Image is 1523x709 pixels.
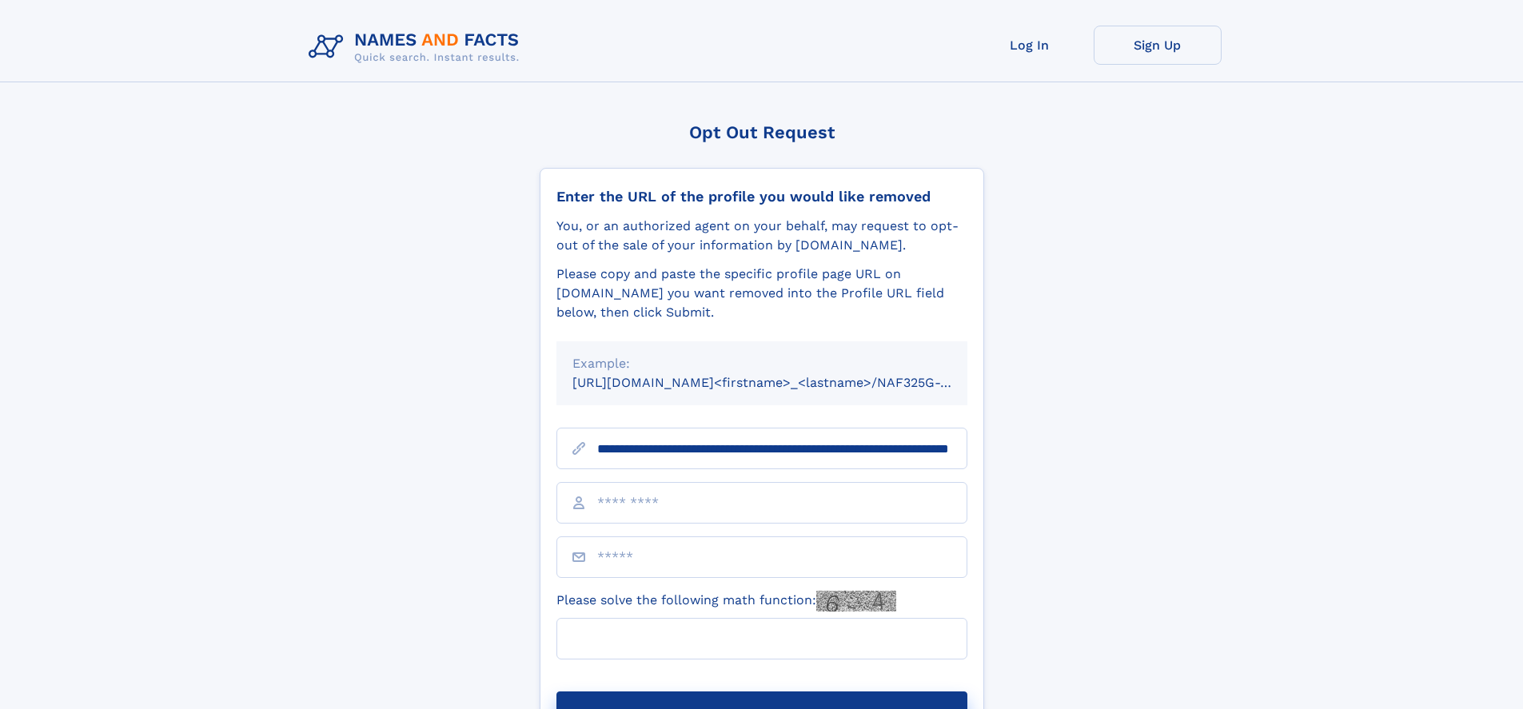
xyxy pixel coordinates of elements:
[966,26,1094,65] a: Log In
[572,354,951,373] div: Example:
[302,26,532,69] img: Logo Names and Facts
[1094,26,1222,65] a: Sign Up
[540,122,984,142] div: Opt Out Request
[556,188,967,205] div: Enter the URL of the profile you would like removed
[572,375,998,390] small: [URL][DOMAIN_NAME]<firstname>_<lastname>/NAF325G-xxxxxxxx
[556,265,967,322] div: Please copy and paste the specific profile page URL on [DOMAIN_NAME] you want removed into the Pr...
[556,591,896,611] label: Please solve the following math function:
[556,217,967,255] div: You, or an authorized agent on your behalf, may request to opt-out of the sale of your informatio...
